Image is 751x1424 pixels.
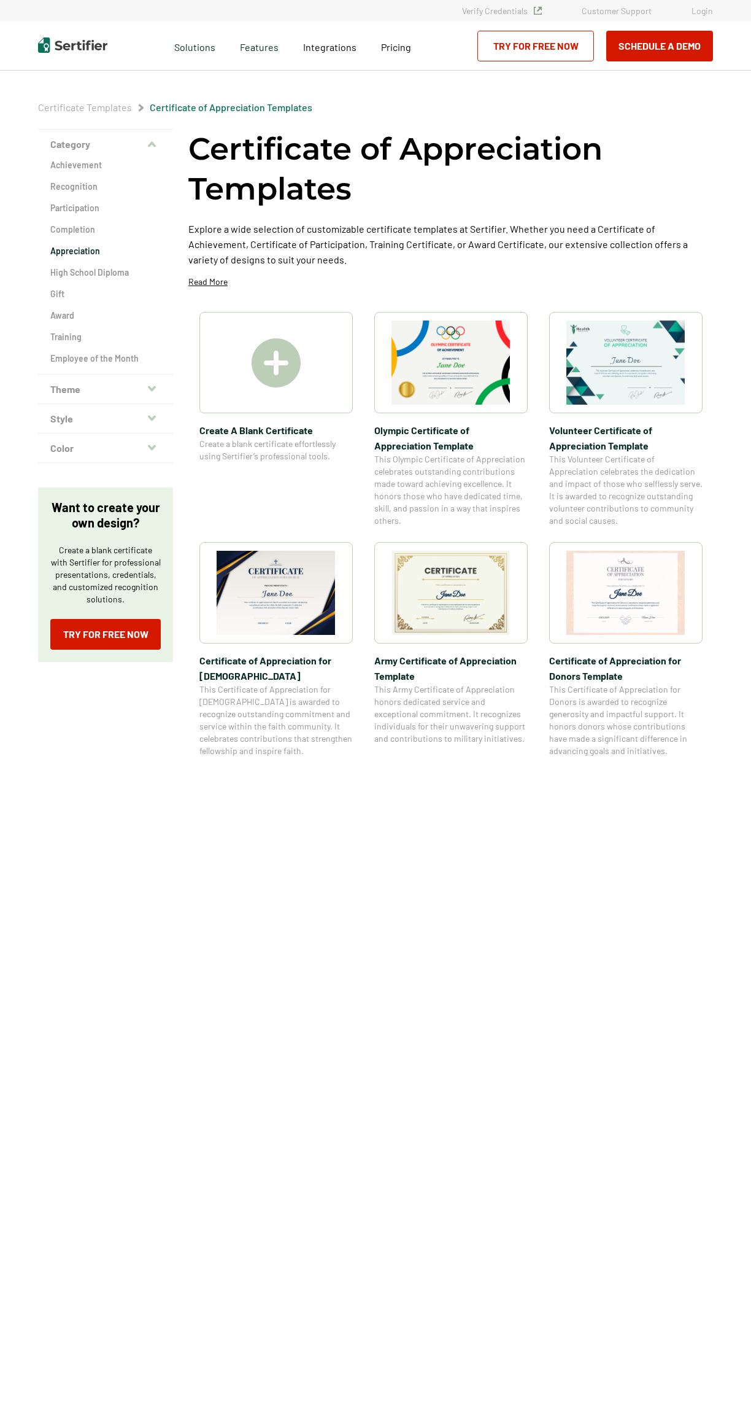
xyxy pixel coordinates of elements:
[50,267,161,279] a: High School Diploma
[174,38,215,53] span: Solutions
[566,551,685,635] img: Certificate of Appreciation for Donors​ Template
[374,542,528,757] a: Army Certificate of Appreciation​ TemplateArmy Certificate of Appreciation​ TemplateThis Army Cer...
[199,438,353,462] span: Create a blank certificate effortlessly using Sertifier’s professional tools.
[188,221,713,267] p: Explore a wide selection of customizable certificate templates at Sertifier. Whether you need a C...
[391,551,510,635] img: Army Certificate of Appreciation​ Template
[50,331,161,343] a: Training
[549,542,703,757] a: Certificate of Appreciation for Donors​ TemplateCertificate of Appreciation for Donors​ TemplateT...
[50,352,161,365] a: Employee of the Month
[50,224,161,236] a: Completion
[374,453,528,527] span: This Olympic Certificate of Appreciation celebrates outstanding contributions made toward achievi...
[549,422,703,453] span: Volunteer Certificate of Appreciation Template
[50,544,161,605] p: Create a blank certificate with Sertifier for professional presentations, credentials, and custom...
[38,101,312,114] div: Breadcrumb
[374,422,528,453] span: Olympic Certificate of Appreciation​ Template
[38,101,132,113] a: Certificate Templates
[50,500,161,531] p: Want to create your own design?
[199,542,353,757] a: Certificate of Appreciation for Church​Certificate of Appreciation for [DEMOGRAPHIC_DATA]​This Ce...
[303,38,356,53] a: Integrations
[150,101,312,114] span: Certificate of Appreciation Templates
[374,312,528,527] a: Olympic Certificate of Appreciation​ TemplateOlympic Certificate of Appreciation​ TemplateThis Ol...
[534,7,542,15] img: Verified
[549,312,703,527] a: Volunteer Certificate of Appreciation TemplateVolunteer Certificate of Appreciation TemplateThis ...
[38,37,107,53] img: Sertifier | Digital Credentialing Platform
[50,202,161,214] a: Participation
[549,683,703,757] span: This Certificate of Appreciation for Donors is awarded to recognize generosity and impactful supp...
[391,321,510,405] img: Olympic Certificate of Appreciation​ Template
[691,6,713,16] a: Login
[38,375,173,404] button: Theme
[50,245,161,257] a: Appreciation
[50,288,161,300] a: Gift
[252,338,301,387] img: Create A Blank Certificate
[199,422,353,438] span: Create A Blank Certificate
[50,181,161,193] a: Recognition
[38,130,173,159] button: Category
[50,159,161,171] a: Achievement
[582,6,652,16] a: Customer Support
[381,38,411,53] a: Pricing
[150,101,312,113] a: Certificate of Appreciation Templates
[38,404,173,434] button: Style
[199,653,353,683] span: Certificate of Appreciation for [DEMOGRAPHIC_DATA]​
[38,101,132,114] span: Certificate Templates
[462,6,542,16] a: Verify Credentials
[477,31,594,61] a: Try for Free Now
[240,38,279,53] span: Features
[549,453,703,527] span: This Volunteer Certificate of Appreciation celebrates the dedication and impact of those who self...
[188,129,713,209] h1: Certificate of Appreciation Templates
[549,653,703,683] span: Certificate of Appreciation for Donors​ Template
[303,41,356,53] span: Integrations
[38,434,173,463] button: Color
[374,653,528,683] span: Army Certificate of Appreciation​ Template
[50,619,161,650] a: Try for Free Now
[374,683,528,745] span: This Army Certificate of Appreciation honors dedicated service and exceptional commitment. It rec...
[188,276,228,288] p: Read More
[217,551,336,635] img: Certificate of Appreciation for Church​
[199,683,353,757] span: This Certificate of Appreciation for [DEMOGRAPHIC_DATA] is awarded to recognize outstanding commi...
[381,41,411,53] span: Pricing
[566,321,685,405] img: Volunteer Certificate of Appreciation Template
[38,159,173,375] div: Category
[50,309,161,322] a: Award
